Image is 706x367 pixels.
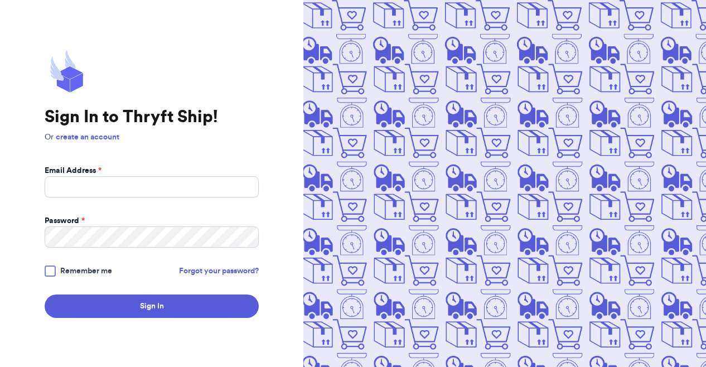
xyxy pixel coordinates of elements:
h1: Sign In to Thryft Ship! [45,107,259,127]
a: Forgot your password? [179,265,259,277]
a: create an account [56,133,119,141]
span: Remember me [60,265,112,277]
label: Email Address [45,165,101,176]
p: Or [45,132,259,143]
label: Password [45,215,85,226]
button: Sign In [45,294,259,318]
